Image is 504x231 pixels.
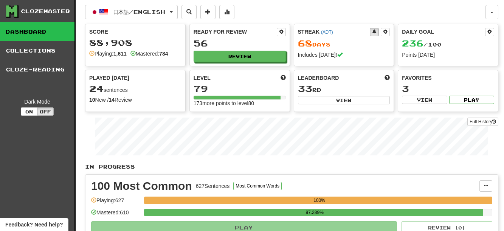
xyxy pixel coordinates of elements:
div: 79 [194,84,286,93]
div: Mastered: [130,50,168,57]
span: / 100 [402,41,442,48]
span: Played [DATE] [89,74,129,82]
span: Leaderboard [298,74,339,82]
strong: 1,611 [113,51,127,57]
div: Streak [298,28,370,36]
div: Clozemaster [21,8,70,15]
div: 100% [146,197,492,204]
span: 日本語 / English [113,9,165,15]
div: 56 [194,39,286,48]
button: Search sentences [181,5,197,19]
a: Full History [467,118,498,126]
div: Day s [298,39,390,48]
button: Add sentence to collection [200,5,216,19]
a: (ADT) [321,29,333,35]
span: 24 [89,83,104,94]
div: Playing: [89,50,127,57]
div: 97.289% [146,209,483,216]
span: Score more points to level up [281,74,286,82]
div: sentences [89,84,181,94]
div: 88,908 [89,38,181,47]
button: Off [37,107,54,116]
div: Points [DATE] [402,51,494,59]
div: Dark Mode [6,98,69,105]
button: Review [194,51,286,62]
button: Most Common Words [233,182,282,190]
span: 68 [298,38,312,48]
p: In Progress [85,163,498,171]
button: On [21,107,37,116]
div: 173 more points to level 80 [194,99,286,107]
button: 日本語/English [85,5,178,19]
span: Open feedback widget [5,221,63,228]
span: 33 [298,83,312,94]
strong: 784 [159,51,168,57]
div: Includes [DATE]! [298,51,390,59]
span: 236 [402,38,423,48]
div: Mastered: 610 [91,209,140,221]
div: 100 Most Common [91,180,192,192]
div: Ready for Review [194,28,277,36]
div: 627 Sentences [196,182,230,190]
div: Favorites [402,74,494,82]
span: Level [194,74,211,82]
button: More stats [219,5,234,19]
div: New / Review [89,96,181,104]
div: Playing: 627 [91,197,140,209]
button: View [402,96,447,104]
div: 3 [402,84,494,93]
button: View [298,96,390,104]
strong: 10 [89,97,95,103]
div: rd [298,84,390,94]
strong: 14 [109,97,115,103]
div: Score [89,28,181,36]
div: Daily Goal [402,28,485,36]
span: This week in points, UTC [385,74,390,82]
button: Play [449,96,494,104]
